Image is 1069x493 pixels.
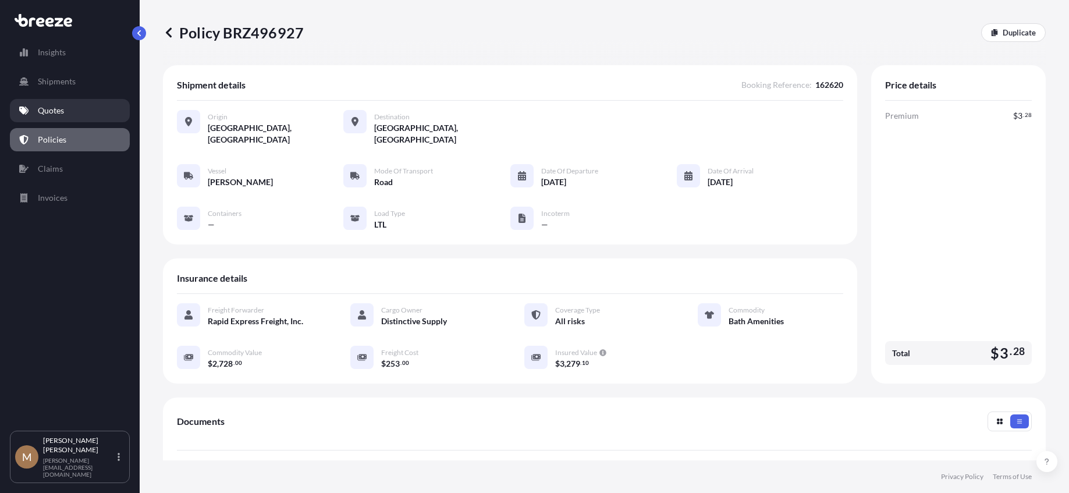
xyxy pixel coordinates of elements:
[235,361,242,365] span: 00
[177,416,225,427] span: Documents
[10,41,130,64] a: Insights
[374,176,393,188] span: Road
[10,186,130,210] a: Invoices
[38,76,76,87] p: Shipments
[38,134,66,146] p: Policies
[885,110,919,122] span: Premium
[1003,27,1036,38] p: Duplicate
[208,176,273,188] span: [PERSON_NAME]
[208,122,343,146] span: [GEOGRAPHIC_DATA], [GEOGRAPHIC_DATA]
[564,360,566,368] span: ,
[163,23,304,42] p: Policy BRZ496927
[208,360,212,368] span: $
[208,166,226,176] span: Vessel
[38,192,68,204] p: Invoices
[374,112,410,122] span: Destination
[885,79,936,91] span: Price details
[729,306,765,315] span: Commodity
[1023,113,1024,117] span: .
[212,360,217,368] span: 2
[555,360,560,368] span: $
[981,23,1046,42] a: Duplicate
[43,436,115,455] p: [PERSON_NAME] [PERSON_NAME]
[374,219,386,230] span: LTL
[1013,348,1025,355] span: 28
[400,361,402,365] span: .
[374,209,405,218] span: Load Type
[177,272,247,284] span: Insurance details
[729,315,784,327] span: Bath Amenities
[208,219,215,230] span: —
[10,128,130,151] a: Policies
[815,79,843,91] span: 162620
[381,360,386,368] span: $
[208,209,241,218] span: Containers
[555,306,600,315] span: Coverage Type
[381,306,422,315] span: Cargo Owner
[708,176,733,188] span: [DATE]
[386,360,400,368] span: 253
[560,360,564,368] span: 3
[38,163,63,175] p: Claims
[541,166,598,176] span: Date of Departure
[555,315,585,327] span: All risks
[10,157,130,180] a: Claims
[582,361,589,365] span: 10
[177,79,246,91] span: Shipment details
[1018,112,1022,120] span: 3
[208,348,262,357] span: Commodity Value
[10,70,130,93] a: Shipments
[43,457,115,478] p: [PERSON_NAME][EMAIL_ADDRESS][DOMAIN_NAME]
[892,347,910,359] span: Total
[993,472,1032,481] a: Terms of Use
[1025,113,1032,117] span: 28
[208,306,264,315] span: Freight Forwarder
[708,166,754,176] span: Date of Arrival
[1010,348,1012,355] span: .
[208,112,228,122] span: Origin
[381,348,418,357] span: Freight Cost
[374,122,510,146] span: [GEOGRAPHIC_DATA], [GEOGRAPHIC_DATA]
[566,360,580,368] span: 279
[233,361,235,365] span: .
[22,451,32,463] span: M
[374,166,433,176] span: Mode of Transport
[402,361,409,365] span: 00
[10,99,130,122] a: Quotes
[541,219,548,230] span: —
[941,472,983,481] a: Privacy Policy
[1013,112,1018,120] span: $
[208,315,303,327] span: Rapid Express Freight, Inc.
[381,315,447,327] span: Distinctive Supply
[741,79,812,91] span: Booking Reference :
[38,105,64,116] p: Quotes
[555,348,597,357] span: Insured Value
[1000,346,1008,360] span: 3
[541,209,570,218] span: Incoterm
[38,47,66,58] p: Insights
[990,346,999,360] span: $
[219,360,233,368] span: 728
[217,360,219,368] span: ,
[580,361,581,365] span: .
[541,176,566,188] span: [DATE]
